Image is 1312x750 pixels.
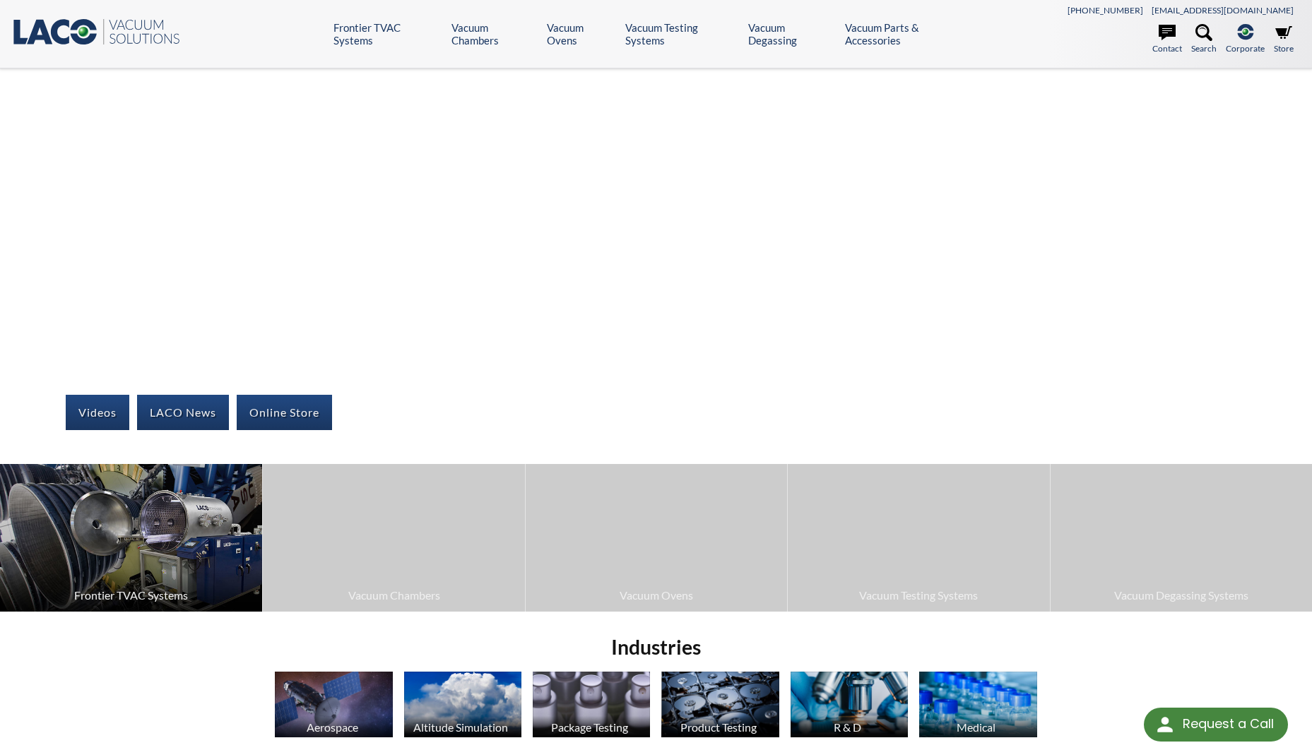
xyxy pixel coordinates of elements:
[533,672,650,737] img: Perfume Bottles image
[661,672,779,742] a: Product Testing Hard Drives image
[275,672,392,737] img: Satellite image
[66,395,129,430] a: Videos
[1154,713,1176,736] img: round button
[7,586,255,605] span: Frontier TVAC Systems
[451,21,536,47] a: Vacuum Chambers
[273,720,391,734] div: Aerospace
[748,21,834,47] a: Vacuum Degassing
[526,464,787,611] a: Vacuum Ovens
[531,720,649,734] div: Package Testing
[533,672,650,742] a: Package Testing Perfume Bottles image
[1068,5,1143,16] a: [PHONE_NUMBER]
[919,672,1036,737] img: Medication Bottles image
[791,672,908,737] img: Microscope image
[625,21,738,47] a: Vacuum Testing Systems
[661,672,779,737] img: Hard Drives image
[788,464,1049,611] a: Vacuum Testing Systems
[1152,5,1294,16] a: [EMAIL_ADDRESS][DOMAIN_NAME]
[333,21,440,47] a: Frontier TVAC Systems
[791,672,908,742] a: R & D Microscope image
[1051,464,1312,611] a: Vacuum Degassing Systems
[845,21,975,47] a: Vacuum Parts & Accessories
[263,464,524,611] a: Vacuum Chambers
[402,720,520,734] div: Altitude Simulation
[1058,586,1305,605] span: Vacuum Degassing Systems
[917,720,1035,734] div: Medical
[404,672,521,742] a: Altitude Simulation Altitude Simulation, Clouds
[788,720,906,734] div: R & D
[1183,708,1274,740] div: Request a Call
[919,672,1036,742] a: Medical Medication Bottles image
[1274,24,1294,55] a: Store
[1144,708,1288,742] div: Request a Call
[404,672,521,737] img: Altitude Simulation, Clouds
[533,586,780,605] span: Vacuum Ovens
[547,21,615,47] a: Vacuum Ovens
[237,395,332,430] a: Online Store
[275,672,392,742] a: Aerospace Satellite image
[270,586,517,605] span: Vacuum Chambers
[269,634,1042,660] h2: Industries
[795,586,1042,605] span: Vacuum Testing Systems
[1191,24,1217,55] a: Search
[1152,24,1182,55] a: Contact
[137,395,229,430] a: LACO News
[1226,42,1265,55] span: Corporate
[659,720,777,734] div: Product Testing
